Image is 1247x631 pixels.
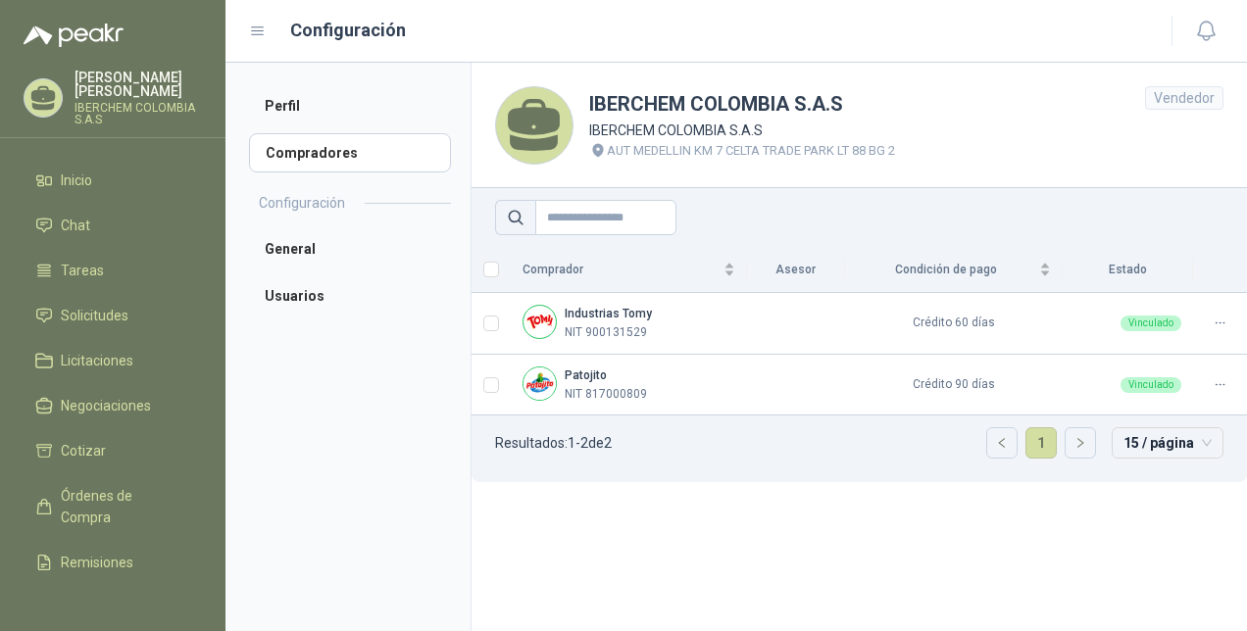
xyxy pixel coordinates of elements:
[61,170,92,191] span: Inicio
[24,252,202,289] a: Tareas
[495,436,612,450] p: Resultados: 1 - 2 de 2
[607,141,895,161] p: AUT MEDELLIN KM 7 CELTA TRADE PARK LT 88 BG 2
[1066,428,1095,458] button: right
[24,477,202,536] a: Órdenes de Compra
[523,261,720,279] span: Comprador
[61,440,106,461] span: Cotizar
[24,432,202,469] a: Cotizar
[259,192,345,214] h2: Configuración
[61,215,90,236] span: Chat
[565,368,607,382] b: Patojito
[524,367,556,400] img: Company Logo
[1074,437,1086,449] span: right
[1123,428,1212,458] span: 15 / página
[1121,315,1181,331] div: Vinculado
[589,120,895,141] p: IBERCHEM COLOMBIA S.A.S
[565,307,652,320] b: Industrias Tomy
[61,552,133,573] span: Remisiones
[249,133,451,172] a: Compradores
[24,387,202,424] a: Negociaciones
[1145,86,1223,110] div: Vendedor
[24,342,202,379] a: Licitaciones
[24,297,202,334] a: Solicitudes
[75,102,202,125] p: IBERCHEM COLOMBIA S.A.S
[565,385,647,404] p: NIT 817000809
[511,247,747,293] th: Comprador
[987,428,1017,458] button: left
[857,261,1035,279] span: Condición de pago
[249,86,451,125] a: Perfil
[24,24,124,47] img: Logo peakr
[61,350,133,371] span: Licitaciones
[845,247,1063,293] th: Condición de pago
[565,323,647,342] p: NIT 900131529
[1063,247,1193,293] th: Estado
[75,71,202,98] p: [PERSON_NAME] [PERSON_NAME]
[24,207,202,244] a: Chat
[61,260,104,281] span: Tareas
[845,355,1063,416] td: Crédito 90 días
[589,89,895,120] h1: IBERCHEM COLOMBIA S.A.S
[249,276,451,315] a: Usuarios
[986,427,1018,459] li: Página anterior
[747,247,845,293] th: Asesor
[524,306,556,338] img: Company Logo
[1025,427,1057,459] li: 1
[249,229,451,268] a: General
[61,395,151,416] span: Negociaciones
[1121,377,1181,393] div: Vinculado
[61,305,128,326] span: Solicitudes
[996,437,1008,449] span: left
[24,544,202,581] a: Remisiones
[1026,428,1056,458] a: 1
[290,17,406,44] h1: Configuración
[1065,427,1096,459] li: Página siguiente
[61,485,183,528] span: Órdenes de Compra
[1112,427,1223,459] div: tamaño de página
[845,293,1063,355] td: Crédito 60 días
[24,162,202,199] a: Inicio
